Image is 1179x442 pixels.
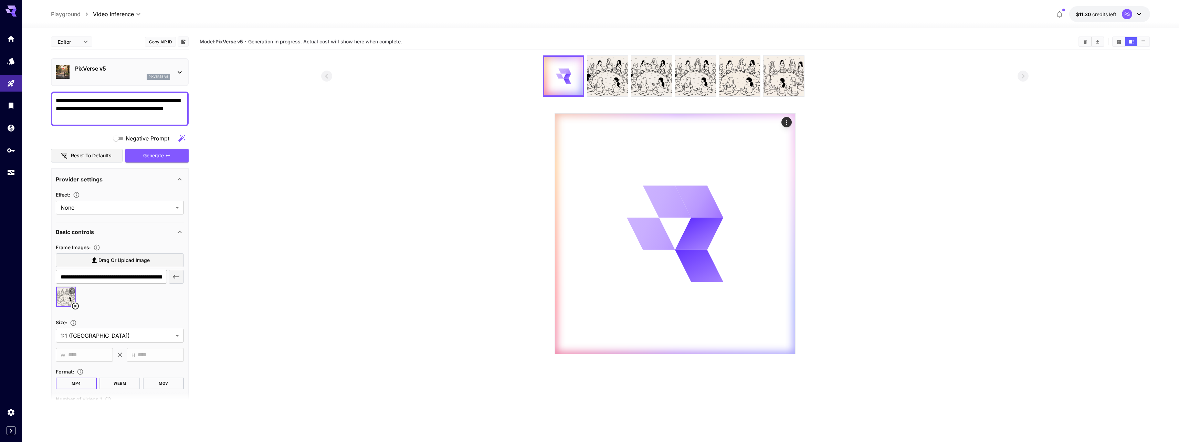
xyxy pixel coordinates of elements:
[56,244,91,250] span: Frame Images :
[56,253,184,267] label: Drag or upload image
[51,149,123,163] button: Reset to defaults
[631,56,672,96] img: +OjdVDAAAABklEQVQDAPiXb3ZW71gyAAAAAElFTkSuQmCC
[56,171,184,188] div: Provider settings
[56,192,70,198] span: Effect :
[56,319,67,325] span: Size :
[56,369,74,375] span: Format :
[1122,9,1132,19] div: PS
[1069,6,1150,22] button: $11.30453PS
[245,38,246,46] p: ·
[1112,36,1150,47] div: Show media in grid viewShow media in video viewShow media in list view
[587,56,628,96] img: dMAAAAASUVORK5CYII=
[61,203,173,212] span: None
[51,10,93,18] nav: breadcrumb
[1092,37,1104,46] button: Download All
[180,38,186,46] button: Add to library
[149,74,168,79] p: pixverse_v5
[7,146,15,155] div: API Keys
[7,79,15,88] div: Playground
[75,64,170,73] p: PixVerse v5
[93,10,134,18] span: Video Inference
[215,39,243,44] b: PixVerse v5
[764,56,804,96] img: 0e98He1YAAAAASUVORK5CYII=
[74,368,86,375] button: Choose the file format for the output video.
[1137,37,1149,46] button: Show media in list view
[1076,11,1092,17] span: $11.30
[675,56,716,96] img: AAAAAElFTkSuQmCC
[61,351,65,359] span: W
[1113,37,1125,46] button: Show media in grid view
[56,62,184,83] div: PixVerse v5pixverse_v5
[131,351,135,359] span: H
[248,39,402,44] span: Generation in progress. Actual cost will show here when complete.
[56,224,184,240] div: Basic controls
[126,134,169,143] span: Negative Prompt
[143,378,184,389] button: MOV
[51,10,81,18] a: Playground
[1092,11,1116,17] span: credits left
[125,149,189,163] button: Generate
[719,56,760,96] img: AAAAAElFTkSuQmCC
[98,256,150,265] span: Drag or upload image
[56,378,97,389] button: MP4
[1078,36,1104,47] div: Clear AllDownload All
[61,331,173,340] span: 1:1 ([GEOGRAPHIC_DATA])
[99,378,140,389] button: WEBM
[143,151,164,160] span: Generate
[145,37,176,47] button: Copy AIR ID
[7,57,15,65] div: Models
[67,319,80,326] button: Adjust the dimensions of the generated image by specifying its width and height in pixels, or sel...
[91,244,103,251] button: Upload frame images.
[1076,11,1116,18] div: $11.30453
[7,408,15,417] div: Settings
[1079,37,1091,46] button: Clear All
[7,124,15,132] div: Wallet
[200,39,243,44] span: Model:
[1125,37,1137,46] button: Show media in video view
[7,168,15,177] div: Usage
[56,228,94,236] p: Basic controls
[7,101,15,110] div: Library
[7,34,15,43] div: Home
[58,38,79,45] span: Editor
[781,117,792,127] div: Actions
[7,426,15,435] button: Expand sidebar
[56,175,103,183] p: Provider settings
